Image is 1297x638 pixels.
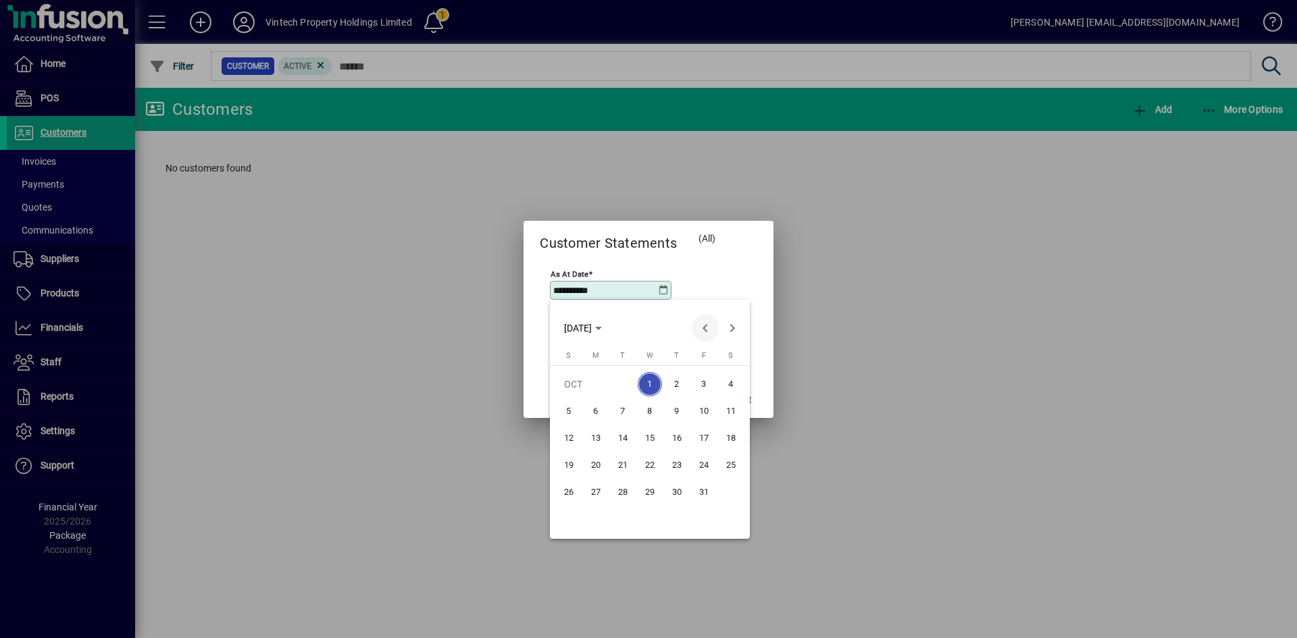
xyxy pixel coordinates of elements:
td: OCT [555,371,636,398]
span: S [728,351,733,360]
span: F [702,351,706,360]
button: Fri Oct 31 2025 [690,479,717,506]
span: 2 [665,372,689,396]
button: Sat Oct 04 2025 [717,371,744,398]
span: 9 [665,399,689,423]
span: 14 [611,426,635,450]
span: 26 [557,480,581,504]
button: Choose month and year [559,316,607,340]
span: 30 [665,480,689,504]
button: Tue Oct 07 2025 [609,398,636,425]
span: 16 [665,426,689,450]
button: Thu Oct 16 2025 [663,425,690,452]
span: [DATE] [564,323,592,334]
button: Next month [719,315,746,342]
button: Fri Oct 17 2025 [690,425,717,452]
span: 12 [557,426,581,450]
button: Fri Oct 10 2025 [690,398,717,425]
span: 27 [584,480,608,504]
button: Sat Oct 11 2025 [717,398,744,425]
button: Wed Oct 08 2025 [636,398,663,425]
span: 6 [584,399,608,423]
button: Thu Oct 30 2025 [663,479,690,506]
button: Sun Oct 19 2025 [555,452,582,479]
span: 22 [638,453,662,477]
span: 19 [557,453,581,477]
button: Mon Oct 27 2025 [582,479,609,506]
button: Wed Oct 15 2025 [636,425,663,452]
button: Sun Oct 26 2025 [555,479,582,506]
span: 10 [692,399,716,423]
button: Mon Oct 20 2025 [582,452,609,479]
span: T [674,351,679,360]
span: 23 [665,453,689,477]
button: Thu Oct 23 2025 [663,452,690,479]
button: Sat Oct 25 2025 [717,452,744,479]
button: Sat Oct 18 2025 [717,425,744,452]
button: Wed Oct 01 2025 [636,371,663,398]
span: 3 [692,372,716,396]
span: 13 [584,426,608,450]
span: 28 [611,480,635,504]
button: Fri Oct 03 2025 [690,371,717,398]
span: 8 [638,399,662,423]
button: Wed Oct 29 2025 [636,479,663,506]
button: Thu Oct 02 2025 [663,371,690,398]
button: Tue Oct 14 2025 [609,425,636,452]
span: 7 [611,399,635,423]
button: Mon Oct 06 2025 [582,398,609,425]
span: 18 [719,426,743,450]
span: 21 [611,453,635,477]
span: W [646,351,653,360]
span: 5 [557,399,581,423]
span: 17 [692,426,716,450]
span: 24 [692,453,716,477]
span: 25 [719,453,743,477]
span: 1 [638,372,662,396]
span: 20 [584,453,608,477]
span: 31 [692,480,716,504]
span: 15 [638,426,662,450]
span: T [620,351,625,360]
button: Tue Oct 28 2025 [609,479,636,506]
span: 29 [638,480,662,504]
button: Sun Oct 12 2025 [555,425,582,452]
button: Wed Oct 22 2025 [636,452,663,479]
span: 11 [719,399,743,423]
button: Tue Oct 21 2025 [609,452,636,479]
span: S [566,351,571,360]
span: M [592,351,599,360]
button: Thu Oct 09 2025 [663,398,690,425]
span: 4 [719,372,743,396]
button: Fri Oct 24 2025 [690,452,717,479]
button: Sun Oct 05 2025 [555,398,582,425]
button: Mon Oct 13 2025 [582,425,609,452]
button: Previous month [692,315,719,342]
